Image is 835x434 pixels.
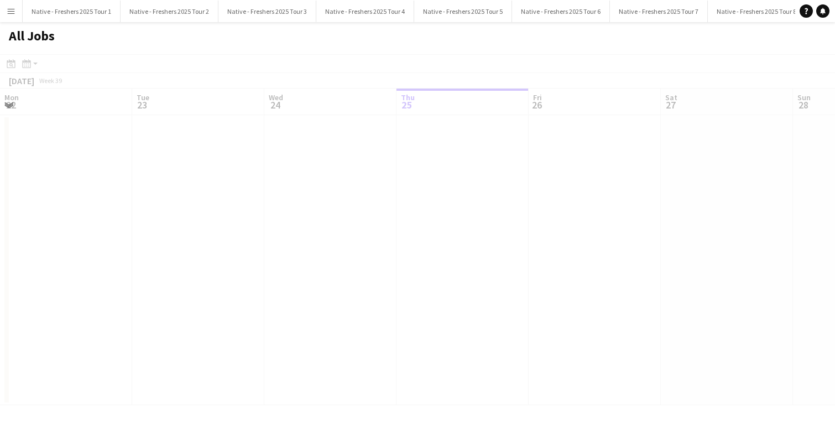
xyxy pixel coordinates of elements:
button: Native - Freshers 2025 Tour 6 [512,1,610,22]
button: Native - Freshers 2025 Tour 4 [316,1,414,22]
button: Native - Freshers 2025 Tour 5 [414,1,512,22]
button: Native - Freshers 2025 Tour 8 [708,1,806,22]
button: Native - Freshers 2025 Tour 1 [23,1,121,22]
button: Native - Freshers 2025 Tour 7 [610,1,708,22]
button: Native - Freshers 2025 Tour 2 [121,1,218,22]
button: Native - Freshers 2025 Tour 3 [218,1,316,22]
